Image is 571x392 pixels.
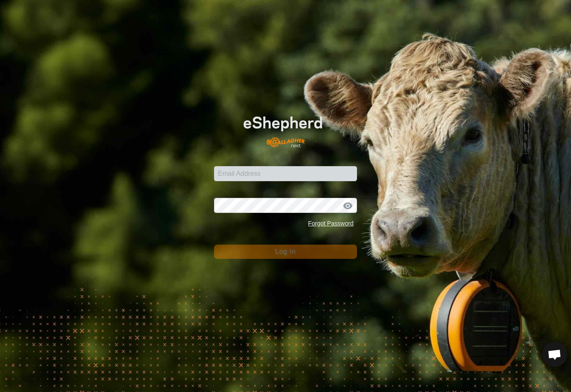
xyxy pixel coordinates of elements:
input: Email Address [214,166,357,181]
img: E-shepherd Logo [228,104,342,153]
div: Open chat [542,342,567,367]
a: Forgot Password [308,220,354,227]
span: Log In [275,248,296,255]
button: Log In [214,245,357,259]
